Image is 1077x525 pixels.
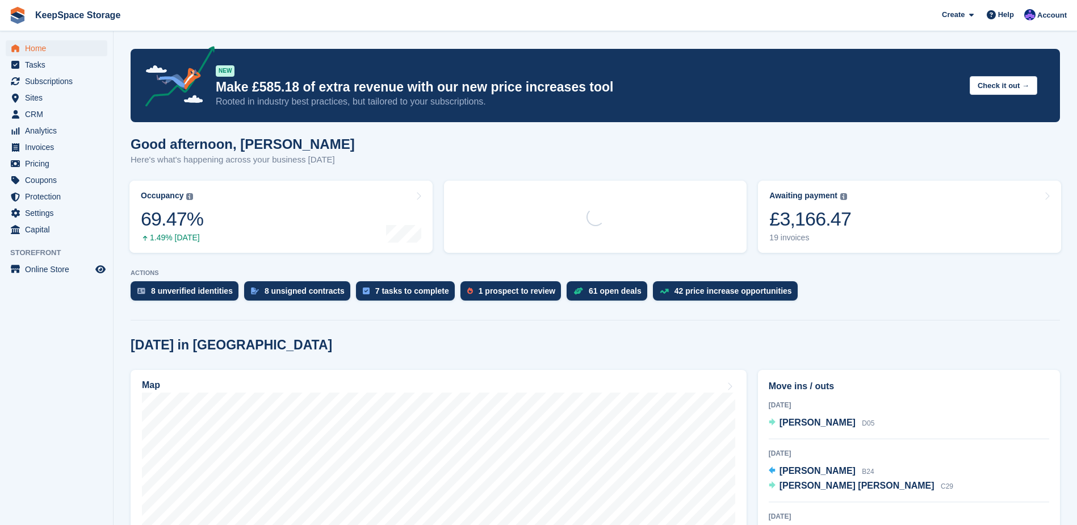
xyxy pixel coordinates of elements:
[769,233,851,243] div: 19 invoices
[363,287,370,294] img: task-75834270c22a3079a89374b754ae025e5fb1db73e45f91037f5363f120a921f8.svg
[758,181,1061,253] a: Awaiting payment £3,166.47 19 invoices
[131,338,332,353] h2: [DATE] in [GEOGRAPHIC_DATA]
[840,193,847,200] img: icon-info-grey-7440780725fd019a000dd9b08b2336e03edf1995a4989e88bcd33f0948082b44.svg
[25,172,93,188] span: Coupons
[131,153,355,166] p: Here's what's happening across your business [DATE]
[769,400,1049,410] div: [DATE]
[25,261,93,277] span: Online Store
[862,419,874,427] span: D05
[10,247,113,259] span: Storefront
[186,193,193,200] img: icon-info-grey-7440780725fd019a000dd9b08b2336e03edf1995a4989e88bcd33f0948082b44.svg
[151,286,233,295] div: 8 unverified identities
[142,380,160,390] h2: Map
[25,222,93,238] span: Capital
[573,287,583,295] img: deal-1b604bf984904fb50ccaf53a9ad4b4a5d6e5aea283cecdc64d6e3604feb123c2.svg
[674,286,792,295] div: 42 price increase opportunities
[769,207,851,231] div: £3,166.47
[136,46,215,111] img: price-adjustments-announcement-icon-8257ccfd72463d97f412b2fc003d46551f7dbcb40ab6d574587a9cd5c0d94...
[141,207,203,231] div: 69.47%
[942,9,965,20] span: Create
[6,123,107,139] a: menu
[216,79,961,95] p: Make £585.18 of extra revenue with our new price increases tool
[1037,10,1067,21] span: Account
[653,281,803,306] a: 42 price increase opportunities
[970,76,1037,95] button: Check it out →
[25,123,93,139] span: Analytics
[137,287,145,294] img: verify_identity-adf6edd0f0f0b5bbfe63781bf79b02c33cf7c696d77639b501bdc392416b5a36.svg
[25,189,93,205] span: Protection
[31,6,125,24] a: KeepSpace Storage
[141,191,183,201] div: Occupancy
[131,281,244,306] a: 8 unverified identities
[769,464,874,479] a: [PERSON_NAME] B24
[356,281,460,306] a: 7 tasks to complete
[25,205,93,221] span: Settings
[6,90,107,106] a: menu
[6,40,107,56] a: menu
[6,106,107,122] a: menu
[6,261,107,277] a: menu
[9,7,26,24] img: stora-icon-8386f47178a22dfd0bd8f6a31ec36ba5ce8667c1dd55bd0f319d3a0aa187defe.svg
[129,181,433,253] a: Occupancy 69.47% 1.49% [DATE]
[6,189,107,205] a: menu
[1024,9,1036,20] img: Chloe Clark
[467,287,473,294] img: prospect-51fa495bee0391a8d652442698ab0144808aea92771e9ea1ae160a38d050c398.svg
[6,73,107,89] a: menu
[769,511,1049,522] div: [DATE]
[375,286,449,295] div: 7 tasks to complete
[780,481,934,490] span: [PERSON_NAME] [PERSON_NAME]
[780,466,856,476] span: [PERSON_NAME]
[941,482,953,490] span: C29
[141,233,203,243] div: 1.49% [DATE]
[589,286,642,295] div: 61 open deals
[244,281,356,306] a: 8 unsigned contracts
[769,416,875,431] a: [PERSON_NAME] D05
[94,262,107,276] a: Preview store
[769,479,953,494] a: [PERSON_NAME] [PERSON_NAME] C29
[769,191,837,201] div: Awaiting payment
[265,286,345,295] div: 8 unsigned contracts
[460,281,567,306] a: 1 prospect to review
[479,286,555,295] div: 1 prospect to review
[25,90,93,106] span: Sites
[6,205,107,221] a: menu
[25,106,93,122] span: CRM
[216,65,234,77] div: NEW
[998,9,1014,20] span: Help
[25,40,93,56] span: Home
[6,172,107,188] a: menu
[216,95,961,108] p: Rooted in industry best practices, but tailored to your subscriptions.
[131,269,1060,277] p: ACTIONS
[6,57,107,73] a: menu
[25,73,93,89] span: Subscriptions
[660,289,669,294] img: price_increase_opportunities-93ffe204e8149a01c8c9dc8f82e8f89637d9d84a8eef4429ea346261dce0b2c0.svg
[25,156,93,172] span: Pricing
[6,222,107,238] a: menu
[567,281,653,306] a: 61 open deals
[251,287,259,294] img: contract_signature_icon-13c848040528278c33f63329250d36e43548de30e8caae1d1a13099fd9432cc5.svg
[131,136,355,152] h1: Good afternoon, [PERSON_NAME]
[769,448,1049,459] div: [DATE]
[6,156,107,172] a: menu
[25,139,93,155] span: Invoices
[25,57,93,73] span: Tasks
[862,468,874,476] span: B24
[769,380,1049,393] h2: Move ins / outs
[780,418,856,427] span: [PERSON_NAME]
[6,139,107,155] a: menu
